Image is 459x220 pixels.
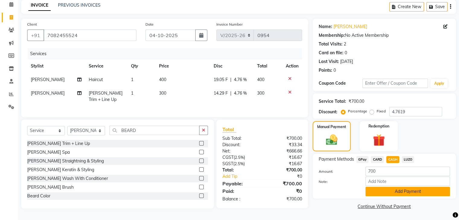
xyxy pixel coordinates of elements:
div: ( ) [218,161,262,167]
span: [PERSON_NAME] Trim + Line Up [89,90,123,102]
div: Services [28,48,307,59]
label: Date [145,22,154,27]
label: Percentage [348,108,367,114]
div: Balance : [218,196,262,202]
label: Invoice Number [216,22,243,27]
span: 4.76 % [234,77,247,83]
div: ₹666.66 [262,148,307,154]
a: PREVIOUS INVOICES [58,2,100,8]
span: | [230,77,231,83]
button: Add Payment [365,187,450,196]
span: Total [222,126,236,133]
div: Discount: [218,142,262,148]
span: Haircut [89,77,103,82]
div: Sub Total: [218,135,262,142]
span: 400 [159,77,166,82]
span: 300 [159,90,166,96]
img: _cash.svg [322,133,341,146]
label: Client [27,22,37,27]
th: Action [282,59,302,73]
th: Stylist [27,59,85,73]
div: 0 [333,67,336,74]
div: Net: [218,148,262,154]
div: ( ) [218,154,262,161]
div: ₹700.00 [262,180,307,187]
span: LUZO [402,156,414,163]
span: Payment Methods [319,156,354,162]
div: Card on file: [319,50,343,56]
label: Redemption [368,124,389,129]
div: 0 [345,50,347,56]
div: Payable: [218,180,262,187]
span: 1 [131,77,133,82]
span: CGST [222,155,234,160]
div: Last Visit: [319,58,339,65]
th: Price [155,59,210,73]
span: 1 [131,90,133,96]
span: | [230,90,231,96]
label: Note: [314,179,361,184]
div: ₹700.00 [349,98,364,105]
span: 300 [257,90,264,96]
span: 4.76 % [234,90,247,96]
div: 2 [344,41,346,47]
div: ₹16.67 [262,161,307,167]
img: _gift.svg [369,133,389,148]
div: ₹700.00 [262,196,307,202]
div: ₹700.00 [262,167,307,173]
div: ₹0 [262,187,307,195]
button: Save [426,2,448,11]
span: 2.5% [235,155,244,160]
div: Name: [319,24,332,30]
div: Points: [319,67,332,74]
div: Membership: [319,32,345,39]
div: No Active Membership [319,32,450,39]
div: Total: [218,167,262,173]
input: Search or Scan [110,126,199,135]
th: Service [85,59,127,73]
div: ₹16.67 [262,154,307,161]
div: Total Visits: [319,41,343,47]
div: [PERSON_NAME] Trim + Line Up [27,140,90,147]
span: [PERSON_NAME] [31,90,65,96]
span: CARD [371,156,384,163]
button: Apply [430,79,448,88]
div: Service Total: [319,98,346,105]
label: Fixed [377,108,386,114]
span: GPay [356,156,369,163]
div: [DATE] [340,58,353,65]
div: [PERSON_NAME] Keratin & Styling [27,167,94,173]
th: Disc [210,59,253,73]
label: Manual Payment [317,124,346,130]
span: 2.5% [234,161,244,166]
th: Total [253,59,282,73]
div: ₹0 [269,173,306,180]
label: Amount: [314,169,361,174]
div: ₹700.00 [262,135,307,142]
span: [PERSON_NAME] [31,77,65,82]
span: CASH [386,156,399,163]
input: Add Note [365,177,450,186]
input: Amount [365,167,450,176]
th: Qty [127,59,155,73]
span: 14.29 F [214,90,228,96]
div: Paid: [218,187,262,195]
span: 19.05 F [214,77,228,83]
span: 400 [257,77,264,82]
span: SGST [222,161,233,166]
div: Coupon Code [319,80,362,86]
div: [PERSON_NAME] Brush [27,184,74,190]
a: Add Tip [218,173,269,180]
button: +91 [27,30,44,41]
input: Enter Offer / Coupon Code [362,79,428,88]
div: Discount: [319,109,337,115]
button: Create New [389,2,424,11]
div: Beard Color [27,193,50,199]
div: [PERSON_NAME] Straightning & Styling [27,158,104,164]
a: Continue Without Payment [314,203,455,210]
a: [PERSON_NAME] [333,24,367,30]
div: [PERSON_NAME] Spa [27,149,70,156]
input: Search by Name/Mobile/Email/Code [43,30,136,41]
div: [PERSON_NAME] Wash With Conditioner [27,175,108,182]
div: ₹33.34 [262,142,307,148]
